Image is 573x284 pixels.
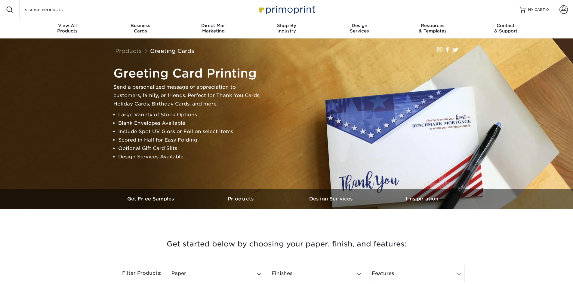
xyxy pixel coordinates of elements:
a: Greeting Cards [150,47,194,54]
a: Shop ByIndustry [250,19,323,38]
a: Paper [169,265,264,282]
a: Products [115,47,142,54]
div: Filter Products: [106,265,166,282]
input: SEARCH PRODUCTS..... [24,6,83,13]
h3: Get Free Samples [106,196,196,202]
span: Shop By [250,23,323,28]
h3: Products [196,196,287,202]
a: BusinessCards [104,19,177,38]
li: Include Spot UV Gloss or Foil on select items [118,127,264,136]
a: Products [196,189,287,209]
p: Send a personalized message of appreciation to customers, family, or friends. Perfect for Thank Y... [113,83,264,108]
span: Business [104,23,177,28]
div: Services [323,23,396,34]
div: & Templates [396,23,469,34]
li: Large Variety of Stock Options [118,111,264,119]
span: Contact [469,23,542,28]
a: Features [369,265,464,282]
li: Scored in Half for Easy Folding [118,136,264,144]
span: Design [323,23,396,28]
span: View All [31,23,104,28]
a: Finishes [269,265,364,282]
div: & Support [469,23,542,34]
a: DesignServices [323,19,396,38]
h3: Design Services [287,196,377,202]
span: Direct Mail [177,23,250,28]
h3: Inspiration [377,196,467,202]
li: Blank Envelopes Available [118,119,264,127]
li: Optional Gift Card Slits [118,144,264,153]
a: View AllProducts [31,19,104,38]
a: Direct MailMarketing [177,19,250,38]
img: Primoprint [257,3,317,16]
h3: Get started below by choosing your paper, finish, and features: [111,231,463,258]
div: Industry [250,23,323,34]
div: Cards [104,23,177,34]
a: Design Services [287,189,377,209]
span: Resources [396,23,469,28]
a: Inspiration [377,189,467,209]
span: 0 [546,8,549,12]
a: Get Free Samples [106,189,196,209]
div: Marketing [177,23,250,34]
div: Products [31,23,104,34]
a: Contact& Support [469,19,542,38]
li: Design Services Available [118,153,264,161]
h1: Greeting Card Printing [113,66,264,81]
span: MY CART [528,7,545,12]
a: Resources& Templates [396,19,469,38]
